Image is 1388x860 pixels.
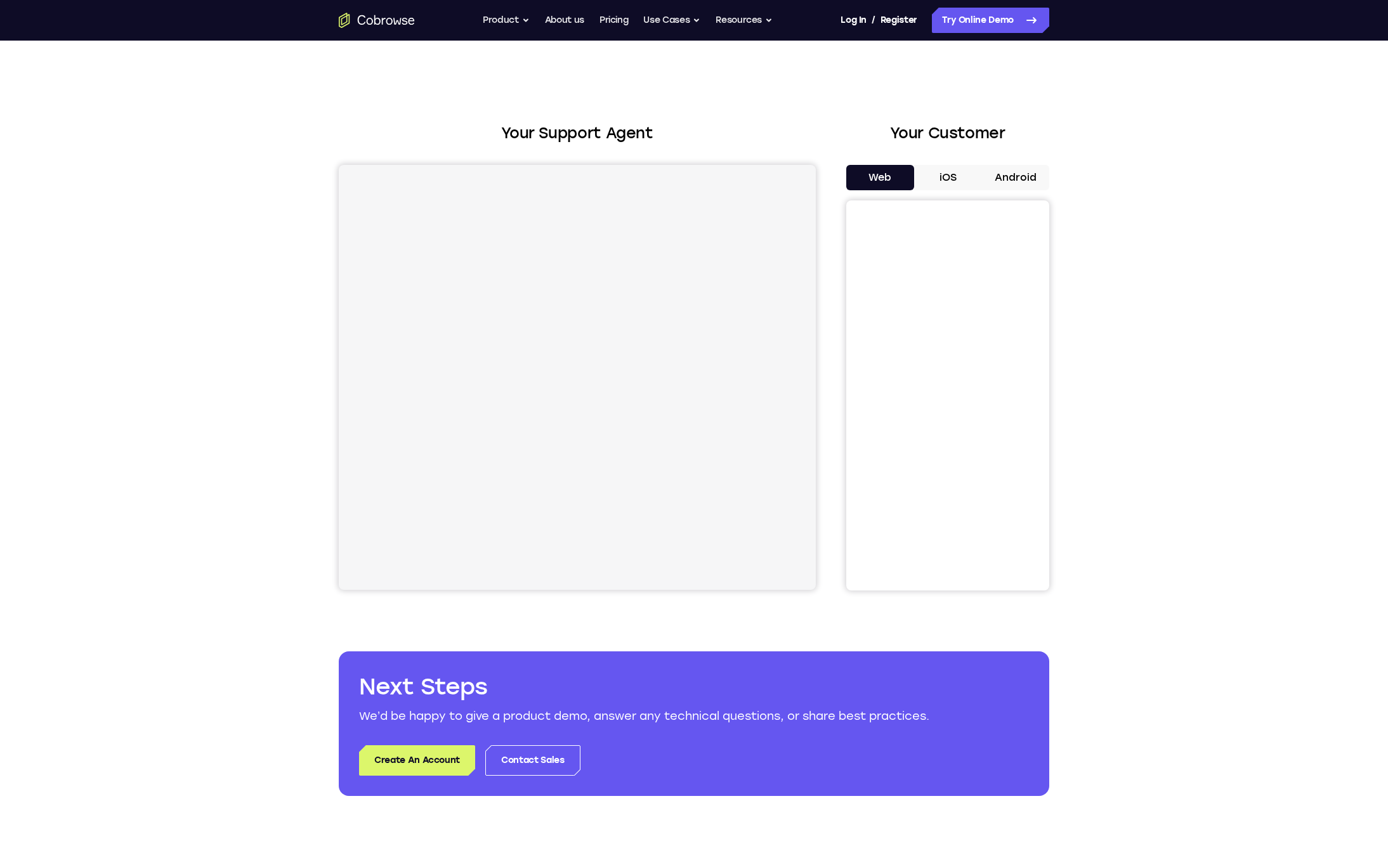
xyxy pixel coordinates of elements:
[846,122,1049,145] h2: Your Customer
[339,122,816,145] h2: Your Support Agent
[339,13,415,28] a: Go to the home page
[872,13,875,28] span: /
[716,8,773,33] button: Resources
[545,8,584,33] a: About us
[485,745,580,776] a: Contact Sales
[881,8,917,33] a: Register
[599,8,629,33] a: Pricing
[359,707,1029,725] p: We’d be happy to give a product demo, answer any technical questions, or share best practices.
[359,745,475,776] a: Create An Account
[359,672,1029,702] h2: Next Steps
[914,165,982,190] button: iOS
[643,8,700,33] button: Use Cases
[932,8,1049,33] a: Try Online Demo
[981,165,1049,190] button: Android
[339,165,816,590] iframe: Agent
[846,165,914,190] button: Web
[841,8,866,33] a: Log In
[483,8,530,33] button: Product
